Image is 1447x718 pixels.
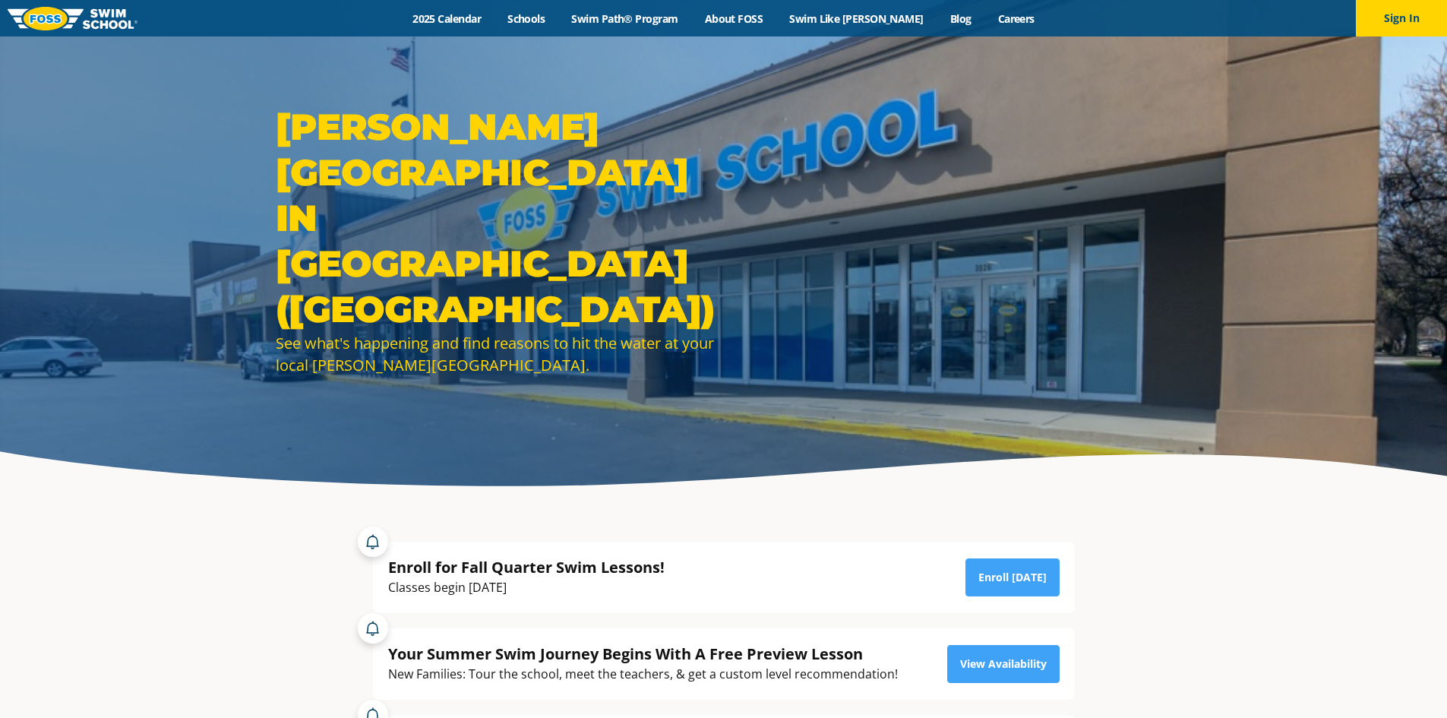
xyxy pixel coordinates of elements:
[388,557,665,577] div: Enroll for Fall Quarter Swim Lessons!
[984,11,1047,26] a: Careers
[965,558,1060,596] a: Enroll [DATE]
[400,11,494,26] a: 2025 Calendar
[276,104,716,332] h1: [PERSON_NAME][GEOGRAPHIC_DATA] in [GEOGRAPHIC_DATA] ([GEOGRAPHIC_DATA])
[947,645,1060,683] a: View Availability
[276,332,716,376] div: See what's happening and find reasons to hit the water at your local [PERSON_NAME][GEOGRAPHIC_DATA].
[937,11,984,26] a: Blog
[388,644,898,664] div: Your Summer Swim Journey Begins With A Free Preview Lesson
[388,577,665,598] div: Classes begin [DATE]
[558,11,691,26] a: Swim Path® Program
[691,11,776,26] a: About FOSS
[494,11,558,26] a: Schools
[388,664,898,685] div: New Families: Tour the school, meet the teachers, & get a custom level recommendation!
[8,7,137,30] img: FOSS Swim School Logo
[776,11,937,26] a: Swim Like [PERSON_NAME]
